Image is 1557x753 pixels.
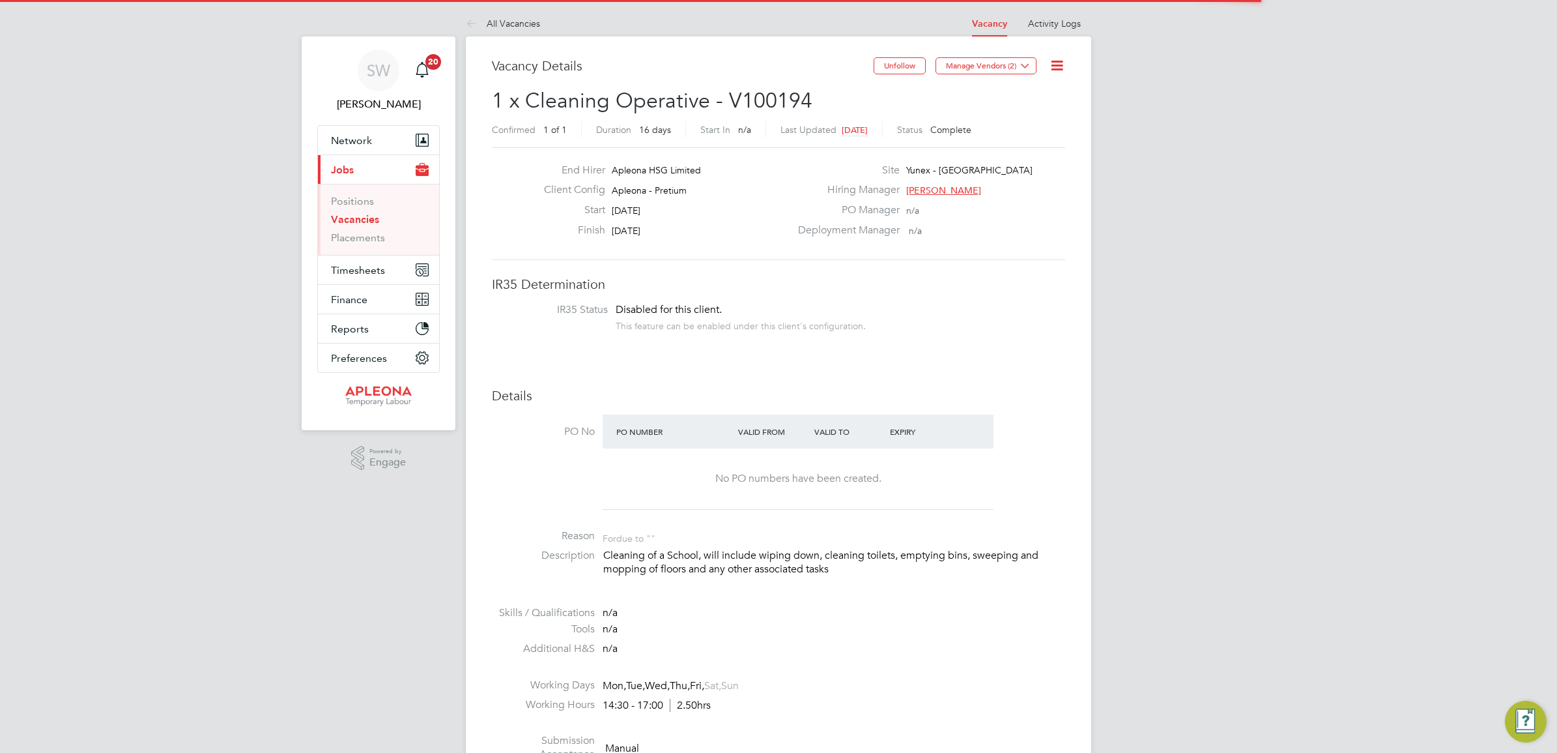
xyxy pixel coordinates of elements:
[543,124,567,136] span: 1 of 1
[331,164,354,176] span: Jobs
[616,303,722,316] span: Disabled for this client.
[367,62,390,79] span: SW
[972,18,1007,29] a: Vacancy
[302,37,455,430] nav: Main navigation
[887,420,963,443] div: Expiry
[906,185,981,196] span: [PERSON_NAME]
[603,549,1065,576] p: Cleaning of a School, will include wiping down, cleaning toilets, emptying bins, sweeping and mop...
[331,323,369,335] span: Reports
[596,124,631,136] label: Duration
[811,420,887,443] div: Valid To
[906,164,1033,176] span: Yunex - [GEOGRAPHIC_DATA]
[735,420,811,443] div: Valid From
[317,386,440,407] a: Go to home page
[318,184,439,255] div: Jobs
[603,679,626,692] span: Mon,
[612,225,640,237] span: [DATE]
[603,699,711,713] div: 14:30 - 17:00
[534,203,605,217] label: Start
[613,420,735,443] div: PO Number
[492,124,536,136] label: Confirmed
[639,124,671,136] span: 16 days
[492,425,595,439] label: PO No
[492,529,595,543] label: Reason
[505,303,608,317] label: IR35 Status
[492,606,595,620] label: Skills / Qualifications
[331,195,374,207] a: Positions
[626,679,645,692] span: Tue,
[534,164,605,177] label: End Hirer
[318,344,439,372] button: Preferences
[331,264,385,276] span: Timesheets
[603,606,618,619] span: n/a
[616,317,866,332] div: This feature can be enabled under this client's configuration.
[318,256,439,284] button: Timesheets
[930,124,971,136] span: Complete
[534,183,605,197] label: Client Config
[369,446,406,457] span: Powered by
[369,457,406,468] span: Engage
[318,314,439,343] button: Reports
[612,164,701,176] span: Apleona HSG Limited
[897,124,922,136] label: Status
[645,679,670,692] span: Wed,
[492,387,1065,404] h3: Details
[612,205,640,216] span: [DATE]
[317,50,440,112] a: SW[PERSON_NAME]
[790,183,900,197] label: Hiring Manager
[936,57,1036,74] button: Manage Vendors (2)
[612,185,687,196] span: Apleona - Pretium
[331,293,367,306] span: Finance
[318,155,439,184] button: Jobs
[492,679,595,692] label: Working Days
[906,205,919,216] span: n/a
[409,50,435,91] a: 20
[874,57,926,74] button: Unfollow
[534,224,605,237] label: Finish
[790,203,900,217] label: PO Manager
[704,679,721,692] span: Sat,
[790,224,900,237] label: Deployment Manager
[351,446,407,471] a: Powered byEngage
[721,679,739,692] span: Sun
[790,164,900,177] label: Site
[492,88,812,113] span: 1 x Cleaning Operative - V100194
[1028,18,1081,29] a: Activity Logs
[492,276,1065,293] h3: IR35 Determination
[700,124,730,136] label: Start In
[466,18,540,29] a: All Vacancies
[603,623,618,636] span: n/a
[670,699,711,712] span: 2.50hrs
[690,679,704,692] span: Fri,
[603,529,655,544] div: For due to ""
[345,386,412,407] img: apleona-logo-retina.png
[318,285,439,314] button: Finance
[780,124,836,136] label: Last Updated
[318,126,439,155] button: Network
[492,623,595,636] label: Tools
[670,679,690,692] span: Thu,
[317,96,440,112] span: Simon Ward
[331,231,385,244] a: Placements
[603,642,618,655] span: n/a
[738,124,751,136] span: n/a
[492,698,595,712] label: Working Hours
[331,134,372,147] span: Network
[1505,701,1547,743] button: Engage Resource Center
[425,54,441,70] span: 20
[492,57,874,74] h3: Vacancy Details
[331,352,387,364] span: Preferences
[842,125,868,136] span: [DATE]
[616,472,980,486] div: No PO numbers have been created.
[492,642,595,656] label: Additional H&S
[492,549,595,563] label: Description
[909,225,922,237] span: n/a
[331,213,379,226] a: Vacancies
